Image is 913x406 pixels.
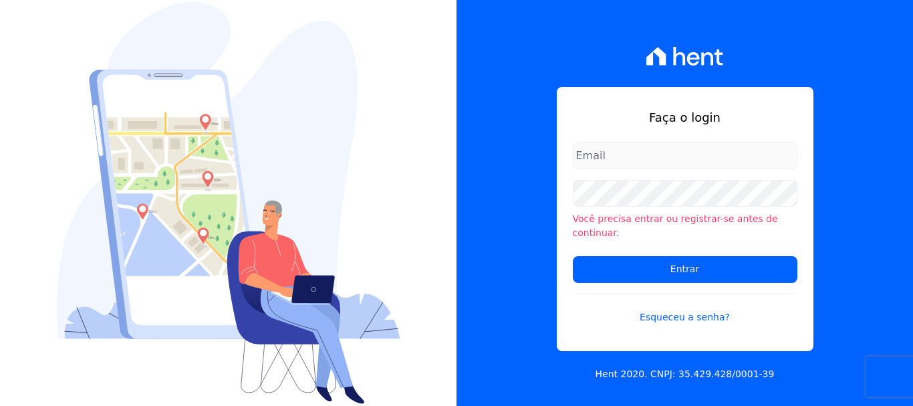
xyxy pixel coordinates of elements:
[573,108,797,126] h1: Faça o login
[57,2,400,404] img: Login
[596,367,775,381] p: Hent 2020. CNPJ: 35.429.428/0001-39
[573,256,797,283] input: Entrar
[573,294,797,324] a: Esqueceu a senha?
[573,212,797,240] li: Você precisa entrar ou registrar-se antes de continuar.
[573,142,797,169] input: Email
